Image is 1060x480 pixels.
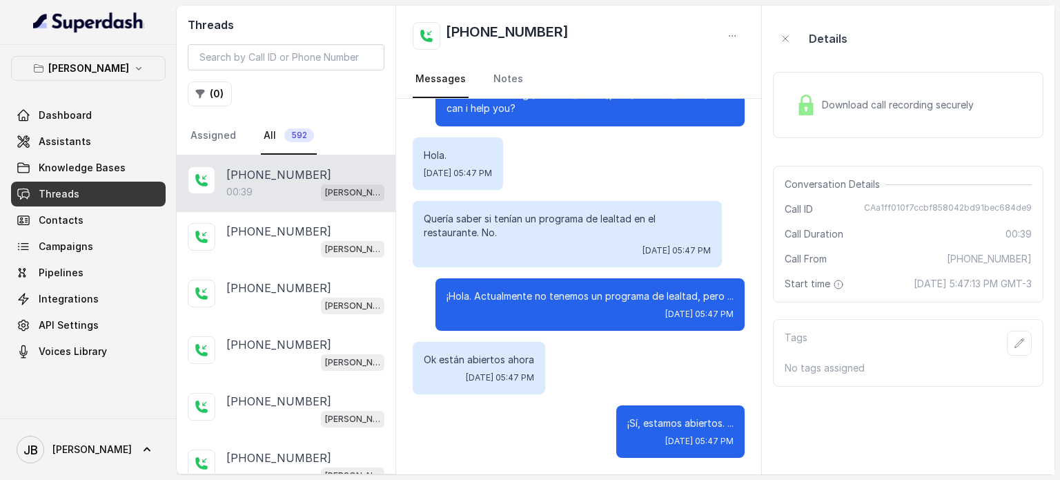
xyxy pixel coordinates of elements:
span: Call ID [785,202,813,216]
p: Tags [785,331,807,356]
nav: Tabs [413,61,745,98]
span: [DATE] 05:47 PM [466,372,534,383]
span: API Settings [39,318,99,332]
p: [PERSON_NAME] [325,186,380,200]
p: [PERSON_NAME] [325,356,380,369]
span: Threads [39,187,79,201]
p: [PHONE_NUMBER] [226,223,331,240]
span: [DATE] 05:47 PM [665,309,734,320]
h2: [PHONE_NUMBER] [446,22,569,50]
span: [DATE] 05:47 PM [424,168,492,179]
a: Threads [11,182,166,207]
p: [PHONE_NUMBER] [226,450,331,466]
span: Voices Library [39,345,107,358]
span: Call Duration [785,227,843,241]
img: Lock Icon [796,95,816,115]
p: Quería saber si tenían un programa de lealtad en el restaurante. No. [424,212,711,240]
span: [PHONE_NUMBER] [947,252,1032,266]
span: 592 [284,128,314,142]
img: light.svg [33,11,144,33]
span: Conversation Details [785,177,885,191]
span: Dashboard [39,108,92,122]
span: Campaigns [39,240,93,253]
p: [PERSON_NAME] [325,242,380,256]
p: [PERSON_NAME] [48,60,129,77]
p: [PERSON_NAME] [325,299,380,313]
span: [PERSON_NAME] [52,443,132,457]
a: Voices Library [11,339,166,364]
p: ¡Sí, estamos abiertos. ... [627,416,734,430]
span: Integrations [39,292,99,306]
span: CAa1ff010f7ccbf858042bd91bec684de9 [864,202,1032,216]
p: [PHONE_NUMBER] [226,393,331,410]
a: Dashboard [11,103,166,128]
span: Assistants [39,135,91,148]
a: Pipelines [11,260,166,285]
nav: Tabs [188,117,384,155]
p: 00:39 [226,185,253,199]
a: Integrations [11,287,166,311]
a: Messages [413,61,469,98]
p: ¡Hola. Actualmente no tenemos un programa de lealtad, pero ... [446,289,734,303]
a: API Settings [11,313,166,338]
span: Start time [785,277,847,291]
a: Contacts [11,208,166,233]
span: Pipelines [39,266,84,280]
a: Campaigns [11,234,166,259]
a: Assigned [188,117,239,155]
p: [PERSON_NAME] [325,412,380,426]
text: JB [23,443,38,457]
span: 00:39 [1005,227,1032,241]
a: Knowledge Bases [11,155,166,180]
span: [DATE] 5:47:13 PM GMT-3 [914,277,1032,291]
a: Assistants [11,129,166,154]
input: Search by Call ID or Phone Number [188,44,384,70]
a: [PERSON_NAME] [11,430,166,469]
a: Notes [491,61,526,98]
h2: Threads [188,17,384,33]
p: [PHONE_NUMBER] [226,166,331,183]
span: [DATE] 05:47 PM [642,245,711,256]
p: [PHONE_NUMBER] [226,336,331,353]
button: (0) [188,81,232,106]
p: [PHONE_NUMBER] [226,280,331,296]
p: Thanks for calling [PERSON_NAME], I’m [PERSON_NAME]. How can i help you? [446,88,734,115]
span: Knowledge Bases [39,161,126,175]
p: Details [809,30,847,47]
span: Call From [785,252,827,266]
span: Download call recording securely [822,98,979,112]
p: Hola. [424,148,492,162]
span: [DATE] 05:47 PM [665,436,734,447]
a: All592 [261,117,317,155]
span: Contacts [39,213,84,227]
p: No tags assigned [785,361,1032,375]
p: Ok están abiertos ahora [424,353,534,367]
button: [PERSON_NAME] [11,56,166,81]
